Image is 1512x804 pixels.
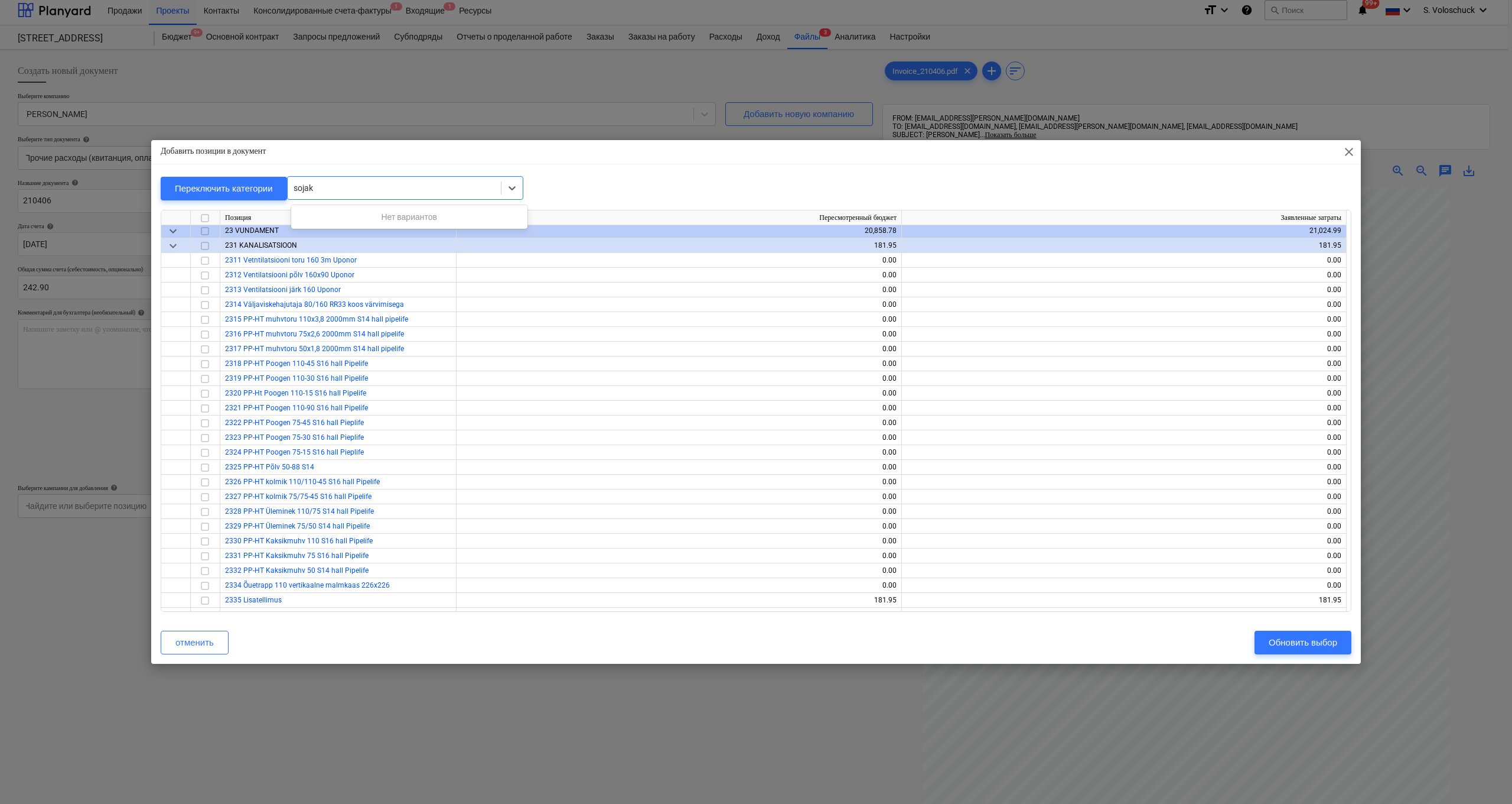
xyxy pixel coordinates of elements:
[225,404,368,412] a: 2321 PP-HT Poogen 110-90 S16 hall Pipelife
[461,549,897,563] div: 0.00
[907,297,1341,312] div: 0.00
[225,478,380,486] span: 2326 PP-HT kolmik 110/110-45 S16 hall Pipelife
[461,312,897,327] div: 0.00
[225,315,408,323] a: 2315 PP-HT muhvtoru 110x3,8 2000mm S14 hall pipelife
[225,522,370,530] span: 2329 PP-HT Üleminek 75/50 S14 hall Pipelife
[907,475,1341,489] div: 0.00
[461,416,897,430] div: 0.00
[1269,635,1337,650] div: Обновить выбор
[461,489,897,504] div: 0.00
[225,286,341,294] span: 2313 Ventilatsiooni järk 160 Uponor
[907,223,1341,238] div: 21,024.99
[225,552,369,560] a: 2331 PP-HT Kaksikmuhv 75 S16 hall Pipelife
[902,210,1347,225] div: Заявленные затраты
[175,635,214,650] div: отменить
[225,419,364,427] a: 2322 PP-HT Poogen 75-45 S16 hall Pieplife
[461,327,897,342] div: 0.00
[225,359,368,368] a: 2318 PP-HT Poogen 110-45 S16 hall Pipelife
[225,433,364,442] a: 2323 PP-HT Poogen 75-30 S16 hall Pieplife
[907,460,1341,475] div: 0.00
[461,253,897,268] div: 0.00
[220,210,457,225] div: Позиция
[225,537,373,545] a: 2330 PP-HT Kaksikmuhv 110 S16 hall Pipelife
[907,489,1341,504] div: 0.00
[907,549,1341,563] div: 0.00
[907,238,1341,253] div: 181.95
[461,238,897,253] div: 181.95
[461,430,897,445] div: 0.00
[225,611,423,619] a: 2336 PP-HT Kolmik 110/75-45° S16 hall [GEOGRAPHIC_DATA]
[461,342,897,356] div: 0.00
[1342,145,1356,159] span: close
[461,445,897,460] div: 0.00
[461,519,897,534] div: 0.00
[161,145,266,157] p: Добавить позиции в документ
[907,327,1341,342] div: 0.00
[461,297,897,312] div: 0.00
[225,241,297,249] span: 231 KANALISATSIOON
[225,271,354,279] a: 2312 Ventilatsiooni põlv 160x90 Uponor
[225,581,390,589] a: 2334 Õuetrapp 110 vertikaalne malmkaas 226x226
[461,608,897,623] div: 0.00
[225,256,357,264] span: 2311 Vetntilatsiooni toru 160 3m Uponor
[225,330,404,338] a: 2316 PP-HT muhvtoru 75x2,6 2000mm S14 hall pipelife
[907,416,1341,430] div: 0.00
[907,608,1341,623] div: 0.00
[907,534,1341,549] div: 0.00
[457,210,902,225] div: Пересмотренный бюджет
[461,223,897,238] div: 20,858.78
[907,401,1341,416] div: 0.00
[461,504,897,519] div: 0.00
[461,371,897,386] div: 0.00
[225,611,423,619] span: 2336 PP-HT Kolmik 110/75-45° S16 hall Pipelife
[225,463,314,471] a: 2325 PP-HT Põlv 50-88 S14
[907,504,1341,519] div: 0.00
[907,445,1341,460] div: 0.00
[907,356,1341,371] div: 0.00
[225,596,282,604] a: 2335 Lisatellimus
[907,371,1341,386] div: 0.00
[461,356,897,371] div: 0.00
[225,389,366,397] a: 2320 PP-Ht Poogen 110-15 S16 hall Pipelife
[225,374,368,382] a: 2319 PP-HT Poogen 110-30 S16 hall Pipelife
[907,519,1341,534] div: 0.00
[175,181,273,196] div: Переключить категории
[461,401,897,416] div: 0.00
[461,475,897,489] div: 0.00
[461,593,897,608] div: 181.95
[907,268,1341,283] div: 0.00
[166,224,180,238] span: keyboard_arrow_down
[907,312,1341,327] div: 0.00
[461,268,897,283] div: 0.00
[225,492,372,501] a: 2327 PP-HT kolmik 75/75-45 S16 hall Pipelife
[461,563,897,578] div: 0.00
[225,507,374,516] a: 2328 PP-HT Üleminek 110/75 S14 hall Pipelife
[461,283,897,297] div: 0.00
[225,300,404,309] a: 2314 Väljaviskehajutaja 80/160 RR33 koos värvimisega
[291,208,527,226] div: Нет вариантов
[225,566,369,575] a: 2332 PP-HT Kaksikmuhv 50 S14 hall Pipelife
[225,345,404,353] span: 2317 PP-HT muhvtoru 50x1,8 2000mm S14 hall pipelife
[161,631,229,654] button: отменить
[461,386,897,401] div: 0.00
[1254,631,1351,654] button: Обновить выбор
[225,226,279,235] span: 23 VUNDAMENT
[907,386,1341,401] div: 0.00
[907,342,1341,356] div: 0.00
